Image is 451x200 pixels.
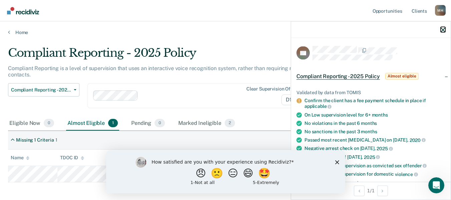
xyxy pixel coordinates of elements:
span: center [349,180,363,185]
span: 1 [108,119,118,128]
p: Compliant Reporting is a level of supervision that uses an interactive voice recognition system, ... [8,65,339,78]
button: Previous Opportunity [354,185,365,196]
div: On Low supervision level for 6+ [304,112,445,118]
img: Recidiviz [7,7,39,14]
div: Eligible Now [8,116,55,131]
button: Profile dropdown button [435,5,446,16]
div: Negative arrest check on [DATE], [304,146,445,152]
span: D10 [281,94,304,105]
div: Compliant Reporting - 2025 PolicyAlmost eligible [291,65,451,87]
iframe: Intercom live chat [428,177,444,193]
span: offender [403,163,427,168]
span: 2 [225,119,235,128]
div: Passed most recent [MEDICAL_DATA] on [DATE], [304,137,445,143]
span: 2020 [410,137,426,143]
div: No violations in the past 6 [304,120,445,126]
div: 1 / 1 [291,182,451,199]
span: 0 [44,119,54,128]
div: Pending [130,116,166,131]
div: Validated by data from TOMIS [296,89,445,95]
div: Missing 1 Criteria [16,137,54,143]
div: TDOC ID [60,155,84,161]
div: Almost Eligible [66,116,119,131]
span: Almost eligible [385,73,419,79]
span: 0 [155,119,165,128]
div: Name [11,155,29,161]
div: Not currently on supervision as convicted sex [304,163,445,169]
span: Compliant Reporting - 2025 Policy [11,87,71,93]
span: months [361,120,377,126]
div: Marked Ineligible [177,116,236,131]
span: months [372,112,388,117]
div: Not currently on supervision for domestic [304,171,445,177]
div: Confirm the client has a fee payment schedule in place if applicable [304,98,445,109]
div: 1 [55,137,57,143]
span: 2025 [377,146,393,151]
span: violence [395,171,418,177]
iframe: Survey by Kim from Recidiviz [106,150,345,193]
div: Not in day reporting [304,180,445,185]
div: Clear supervision officers [246,86,303,92]
div: Compliant Reporting - 2025 Policy [8,46,346,65]
span: Compliant Reporting - 2025 Policy [296,73,380,79]
button: Next Opportunity [377,185,388,196]
span: 2025 [364,154,380,160]
div: No high needs as of [DATE], [304,154,445,160]
div: M H [435,5,446,16]
div: No sanctions in the past 3 [304,129,445,134]
span: months [361,129,377,134]
a: Home [8,29,443,35]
